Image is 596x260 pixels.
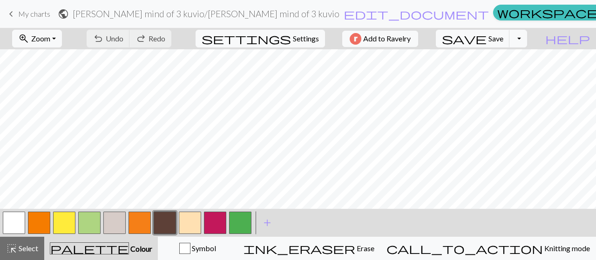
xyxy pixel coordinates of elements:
[58,7,69,20] span: public
[543,244,590,253] span: Knitting mode
[6,242,17,255] span: highlight_alt
[18,32,29,45] span: zoom_in
[202,33,291,44] i: Settings
[545,32,590,45] span: help
[6,6,50,22] a: My charts
[17,244,38,253] span: Select
[73,8,339,19] h2: [PERSON_NAME] mind of 3 kuvio / [PERSON_NAME] mind of 3 kuvio
[363,33,411,45] span: Add to Ravelry
[244,242,355,255] span: ink_eraser
[442,32,487,45] span: save
[342,31,418,47] button: Add to Ravelry
[436,30,510,47] button: Save
[6,7,17,20] span: keyboard_arrow_left
[44,237,158,260] button: Colour
[386,242,543,255] span: call_to_action
[50,242,129,255] span: palette
[18,9,50,18] span: My charts
[12,30,62,47] button: Zoom
[350,33,361,45] img: Ravelry
[488,34,503,43] span: Save
[293,33,319,44] span: Settings
[196,30,325,47] button: SettingsSettings
[129,244,152,253] span: Colour
[190,244,216,253] span: Symbol
[158,237,237,260] button: Symbol
[262,216,273,229] span: add
[380,237,596,260] button: Knitting mode
[31,34,50,43] span: Zoom
[237,237,380,260] button: Erase
[344,7,489,20] span: edit_document
[355,244,374,253] span: Erase
[202,32,291,45] span: settings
